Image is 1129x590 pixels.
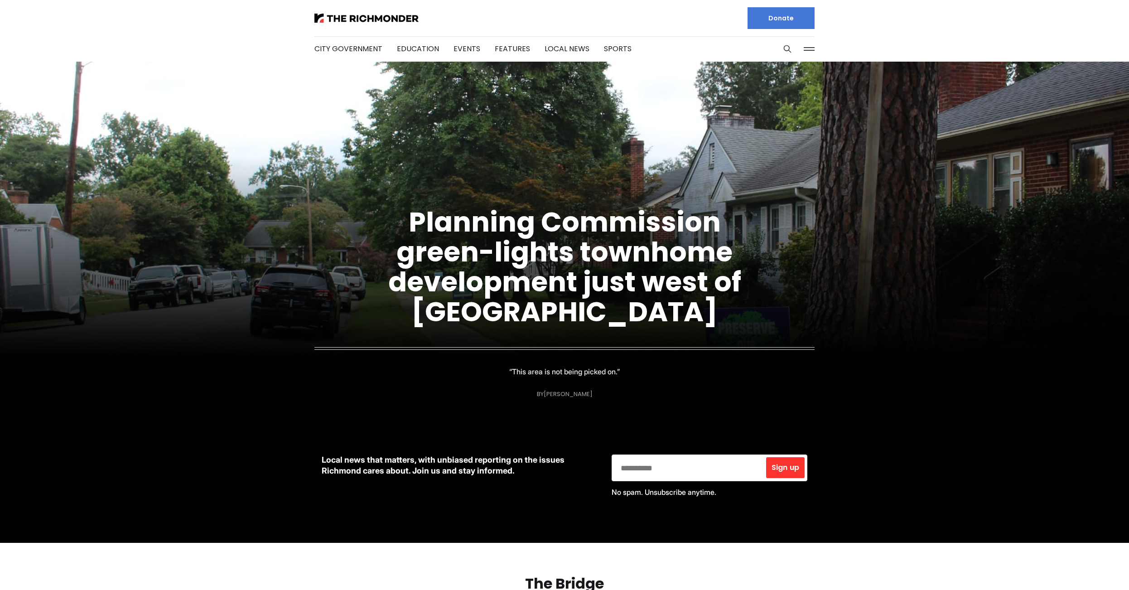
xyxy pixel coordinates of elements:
a: [PERSON_NAME] [544,390,593,398]
button: Search this site [781,42,794,56]
img: The Richmonder [314,14,419,23]
a: Local News [545,44,589,54]
a: City Government [314,44,382,54]
a: Events [454,44,480,54]
span: Sign up [772,464,799,471]
p: “This area is not being picked on.” [509,365,620,378]
p: Local news that matters, with unbiased reporting on the issues Richmond cares about. Join us and ... [322,455,597,476]
a: Features [495,44,530,54]
a: Education [397,44,439,54]
div: By [537,391,593,397]
button: Sign up [766,457,805,478]
a: Sports [604,44,632,54]
span: No spam. Unsubscribe anytime. [612,488,716,497]
a: Planning Commission green-lights townhome development just west of [GEOGRAPHIC_DATA] [388,203,741,331]
a: Donate [748,7,815,29]
iframe: portal-trigger [1052,546,1129,590]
